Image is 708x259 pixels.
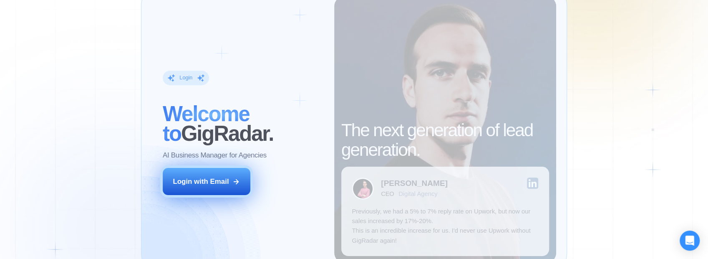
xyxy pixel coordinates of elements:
h2: The next generation of lead generation. [341,121,549,160]
div: Login with Email [173,177,229,186]
div: Login [179,74,192,81]
div: Digital Agency [398,190,438,198]
div: [PERSON_NAME] [381,179,448,187]
h2: ‍ GigRadar. [163,104,324,143]
p: Previously, we had a 5% to 7% reply rate on Upwork, but now our sales increased by 17%-20%. This ... [352,207,538,246]
div: Open Intercom Messenger [680,231,700,251]
button: Login with Email [163,168,250,196]
p: AI Business Manager for Agencies [163,151,267,160]
div: CEO [381,190,394,198]
span: Welcome to [163,102,249,145]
